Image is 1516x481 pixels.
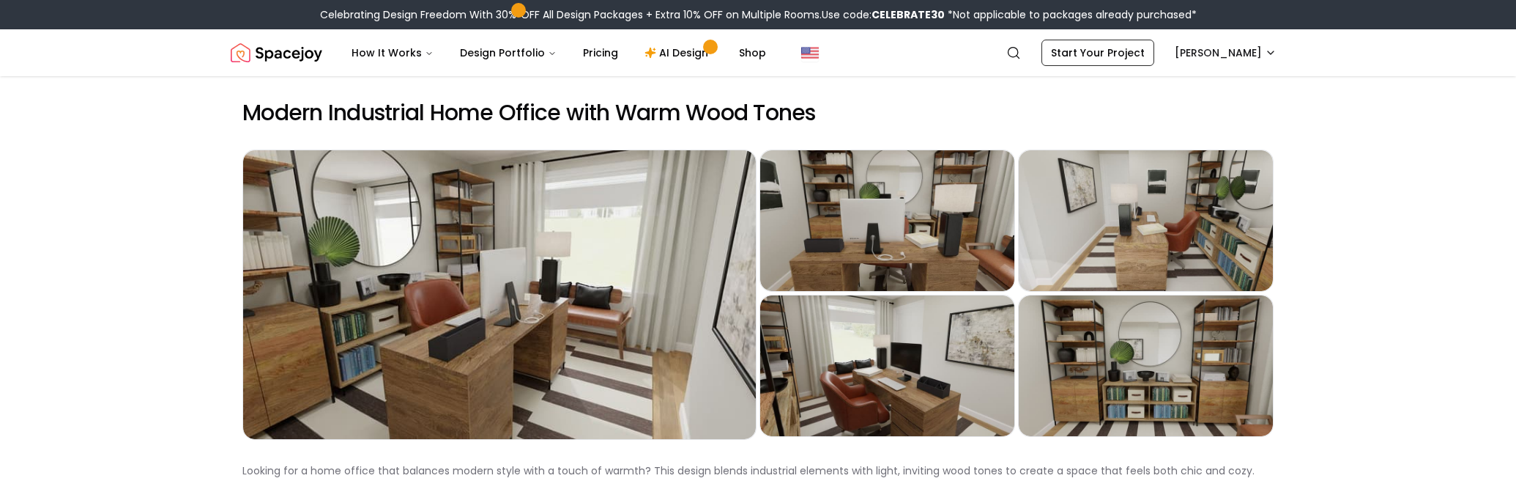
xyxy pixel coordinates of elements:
span: *Not applicable to packages already purchased* [945,7,1197,22]
img: Spacejoy Logo [231,38,322,67]
button: [PERSON_NAME] [1166,40,1285,66]
h2: Modern Industrial Home Office with Warm Wood Tones [242,100,1274,126]
nav: Global [231,29,1285,76]
a: Shop [727,38,778,67]
button: Design Portfolio [448,38,568,67]
b: CELEBRATE30 [872,7,945,22]
img: United States [801,44,819,62]
a: AI Design [633,38,724,67]
button: How It Works [340,38,445,67]
span: Use code: [822,7,945,22]
a: Spacejoy [231,38,322,67]
div: Celebrating Design Freedom With 30% OFF All Design Packages + Extra 10% OFF on Multiple Rooms. [320,7,1197,22]
nav: Main [340,38,778,67]
a: Pricing [571,38,630,67]
a: Start Your Project [1041,40,1154,66]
